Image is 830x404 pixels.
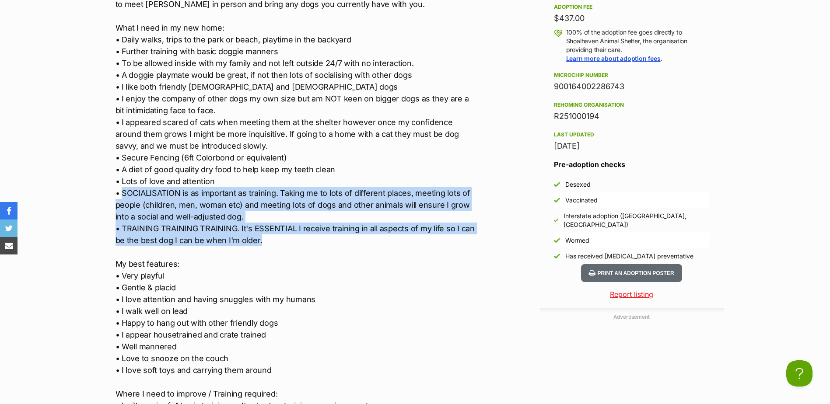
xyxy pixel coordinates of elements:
[554,80,710,93] div: 900164002286743
[786,360,812,387] iframe: Help Scout Beacon - Open
[554,110,710,122] div: R251000194
[554,237,560,244] img: Yes
[554,101,710,108] div: Rehoming organisation
[540,289,724,300] a: Report listing
[566,55,661,62] a: Learn more about adoption fees
[565,196,598,205] div: Vaccinated
[554,140,710,152] div: [DATE]
[554,253,560,259] img: Yes
[554,131,710,138] div: Last updated
[554,12,710,24] div: $437.00
[581,264,682,282] button: Print an adoption poster
[566,28,710,63] p: 100% of the adoption fee goes directly to Shoalhaven Animal Shelter, the organisation providing t...
[554,159,710,170] h3: Pre-adoption checks
[554,197,560,203] img: Yes
[554,3,710,10] div: Adoption fee
[565,180,591,189] div: Desexed
[565,236,589,245] div: Wormed
[564,212,709,229] div: Interstate adoption ([GEOGRAPHIC_DATA], [GEOGRAPHIC_DATA])
[565,252,693,261] div: Has received [MEDICAL_DATA] preventative
[554,72,710,79] div: Microchip number
[554,218,559,223] img: Yes
[554,181,560,188] img: Yes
